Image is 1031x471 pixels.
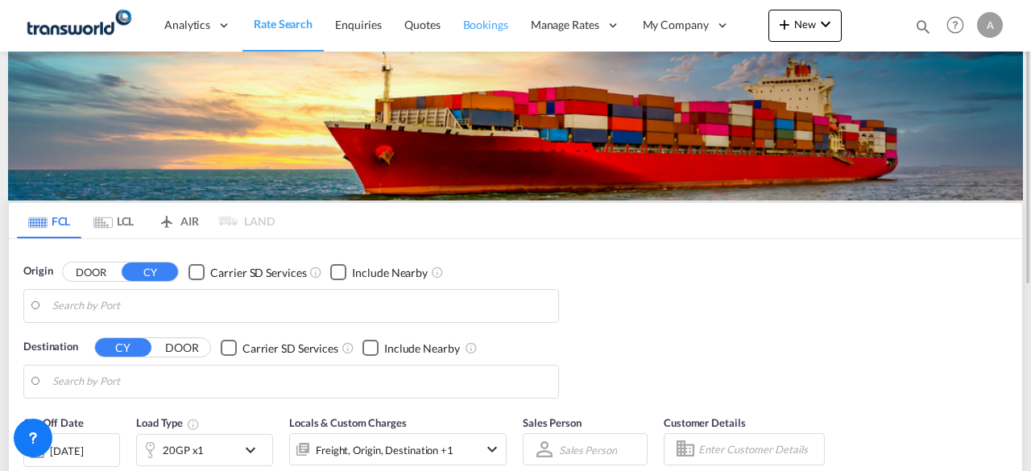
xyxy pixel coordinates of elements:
span: Locals & Custom Charges [289,416,407,429]
div: [DATE] [50,444,83,458]
span: My Company [643,17,709,33]
span: Analytics [164,17,210,33]
input: Search by Port [52,370,550,394]
button: icon-plus 400-fgNewicon-chevron-down [768,10,842,42]
md-icon: icon-chevron-down [482,440,502,459]
input: Enter Customer Details [698,437,819,461]
span: Enquiries [335,18,382,31]
span: Quotes [404,18,440,31]
img: 1a84b2306ded11f09c1219774cd0a0fe.png [24,7,133,43]
div: Carrier SD Services [210,265,306,281]
div: Help [942,11,977,40]
span: Help [942,11,969,39]
span: Sales Person [523,416,582,429]
span: Destination [23,339,78,355]
md-icon: Unchecked: Search for CY (Container Yard) services for all selected carriers.Checked : Search for... [309,266,322,279]
md-icon: Unchecked: Search for CY (Container Yard) services for all selected carriers.Checked : Search for... [342,341,354,354]
button: CY [95,338,151,357]
span: Cut Off Date [23,416,84,429]
md-tab-item: AIR [146,203,210,238]
md-checkbox: Checkbox No Ink [188,263,306,280]
span: Manage Rates [531,17,599,33]
div: Include Nearby [384,341,460,357]
div: Freight Origin Destination Factory Stuffingicon-chevron-down [289,433,507,465]
span: Customer Details [664,416,745,429]
div: icon-magnify [914,18,932,42]
md-icon: icon-magnify [914,18,932,35]
div: 20GP x1 [163,439,204,461]
md-icon: icon-information-outline [187,418,200,431]
span: Origin [23,263,52,279]
md-icon: icon-plus 400-fg [775,14,794,34]
md-icon: Unchecked: Ignores neighbouring ports when fetching rates.Checked : Includes neighbouring ports w... [431,266,444,279]
span: Bookings [463,18,508,31]
input: Search by Port [52,294,550,318]
md-checkbox: Checkbox No Ink [221,339,338,356]
div: 20GP x1icon-chevron-down [136,434,273,466]
button: CY [122,262,178,281]
div: A [977,12,1003,38]
span: Load Type [136,416,200,429]
button: DOOR [154,338,210,357]
div: Carrier SD Services [242,341,338,357]
img: LCL+%26+FCL+BACKGROUND.png [8,52,1023,200]
button: DOOR [63,262,119,281]
md-pagination-wrapper: Use the left and right arrow keys to navigate between tabs [17,203,275,238]
md-icon: icon-airplane [157,212,176,224]
md-tab-item: FCL [17,203,81,238]
md-icon: icon-chevron-down [816,14,835,34]
span: New [775,18,835,31]
md-icon: icon-chevron-down [241,440,268,460]
span: Rate Search [254,17,313,31]
md-select: Sales Person [557,438,619,461]
div: [DATE] [23,433,120,467]
md-icon: Unchecked: Ignores neighbouring ports when fetching rates.Checked : Includes neighbouring ports w... [465,341,478,354]
div: Freight Origin Destination Factory Stuffing [316,439,453,461]
md-tab-item: LCL [81,203,146,238]
md-checkbox: Checkbox No Ink [362,339,460,356]
md-checkbox: Checkbox No Ink [330,263,428,280]
div: Include Nearby [352,265,428,281]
